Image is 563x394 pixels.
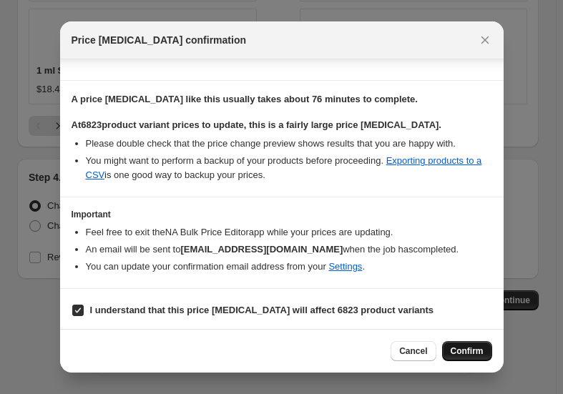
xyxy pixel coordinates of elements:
button: Cancel [391,341,436,361]
li: Please double check that the price change preview shows results that you are happy with. [86,137,492,151]
span: Price [MEDICAL_DATA] confirmation [72,33,247,47]
span: Cancel [399,345,427,357]
a: Settings [328,261,362,272]
h3: Important [72,209,492,220]
li: You can update your confirmation email address from your . [86,260,492,274]
button: Confirm [442,341,492,361]
li: An email will be sent to when the job has completed . [86,242,492,257]
b: I understand that this price [MEDICAL_DATA] will affect 6823 product variants [90,305,434,315]
li: Feel free to exit the NA Bulk Price Editor app while your prices are updating. [86,225,492,240]
li: You might want to perform a backup of your products before proceeding. is one good way to backup ... [86,154,492,182]
b: A price [MEDICAL_DATA] like this usually takes about 76 minutes to complete. [72,94,418,104]
button: Close [475,30,495,50]
b: At 6823 product variant prices to update, this is a fairly large price [MEDICAL_DATA]. [72,119,441,130]
span: Confirm [451,345,484,357]
b: [EMAIL_ADDRESS][DOMAIN_NAME] [180,244,343,255]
